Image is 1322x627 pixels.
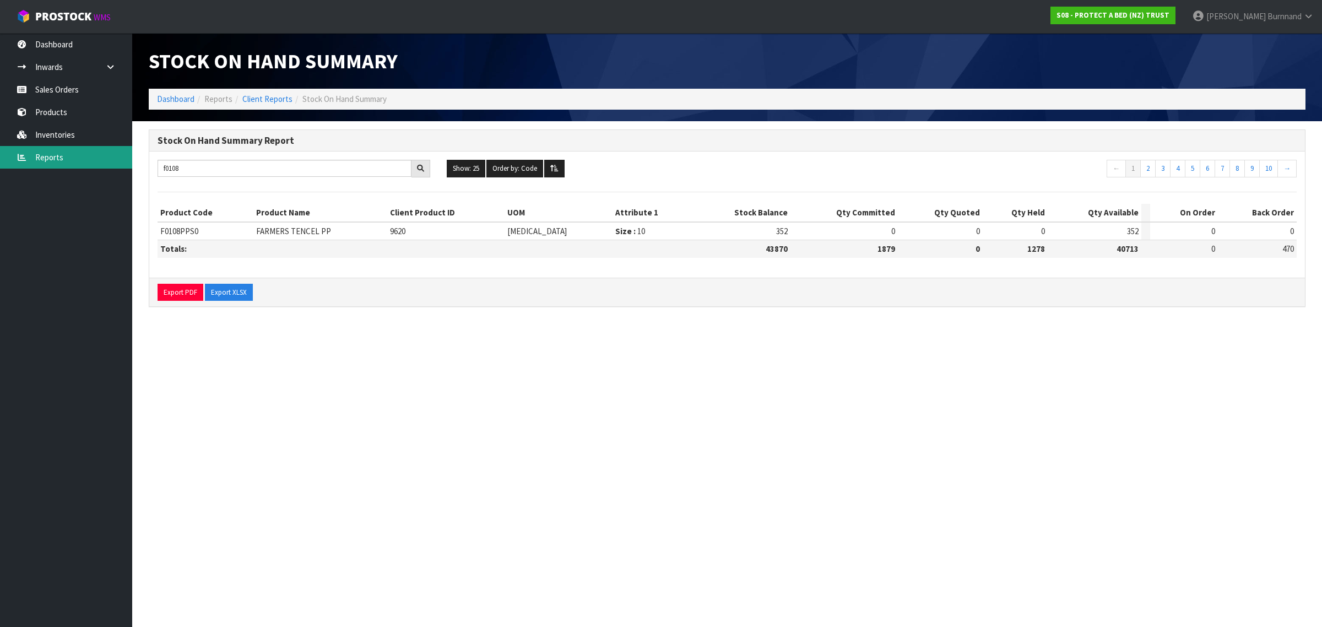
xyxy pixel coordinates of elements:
span: 352 [776,226,788,236]
th: Qty Held [983,204,1048,221]
th: Back Order [1218,204,1297,221]
th: Product Code [158,204,253,221]
strong: Totals: [160,244,187,254]
strong: S08 - PROTECT A BED (NZ) TRUST [1056,10,1169,20]
th: Qty Available [1048,204,1141,221]
button: Export XLSX [205,284,253,301]
a: 1 [1125,160,1141,177]
a: Client Reports [242,94,292,104]
span: 0 [1041,226,1045,236]
span: F0108PPS0 [160,226,198,236]
th: Qty Quoted [898,204,983,221]
span: 352 [1127,226,1139,236]
span: 9620 [390,226,405,236]
strong: 0 [976,244,980,254]
span: 10 [637,226,645,236]
button: Order by: Code [486,160,543,177]
a: ← [1107,160,1126,177]
a: Dashboard [157,94,194,104]
span: 0 [1211,226,1215,236]
a: 5 [1185,160,1200,177]
a: 3 [1155,160,1171,177]
span: [PERSON_NAME] [1206,11,1266,21]
small: WMS [94,12,111,23]
strong: : [633,226,636,236]
a: 6 [1200,160,1215,177]
a: 7 [1215,160,1230,177]
a: 10 [1259,160,1278,177]
h3: Stock On Hand Summary Report [158,136,1297,146]
input: Search [158,160,411,177]
th: Qty Committed [790,204,897,221]
span: Stock On Hand Summary [302,94,387,104]
a: 9 [1244,160,1260,177]
th: On Order [1150,204,1218,221]
th: Stock Balance [693,204,791,221]
strong: 1278 [1027,244,1045,254]
span: [MEDICAL_DATA] [507,226,567,236]
img: cube-alt.png [17,9,30,23]
button: Show: 25 [447,160,485,177]
th: Attribute 1 [613,204,693,221]
strong: 43870 [766,244,788,254]
span: 0 [891,226,895,236]
a: → [1277,160,1297,177]
strong: 1879 [877,244,895,254]
span: FARMERS TENCEL PP [256,226,331,236]
th: UOM [505,204,613,221]
span: ProStock [35,9,91,24]
span: 470 [1282,244,1294,254]
th: Client Product ID [387,204,505,221]
span: 0 [1211,244,1215,254]
a: 2 [1140,160,1156,177]
strong: Size [615,226,632,236]
a: 4 [1170,160,1185,177]
span: 0 [1290,226,1294,236]
strong: 40713 [1117,244,1139,254]
a: 8 [1229,160,1245,177]
span: 0 [976,226,980,236]
th: Product Name [253,204,387,221]
button: Export PDF [158,284,203,301]
span: Burnnand [1267,11,1302,21]
nav: Page navigation [1025,160,1297,180]
span: Reports [204,94,232,104]
span: Stock On Hand Summary [149,48,398,74]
